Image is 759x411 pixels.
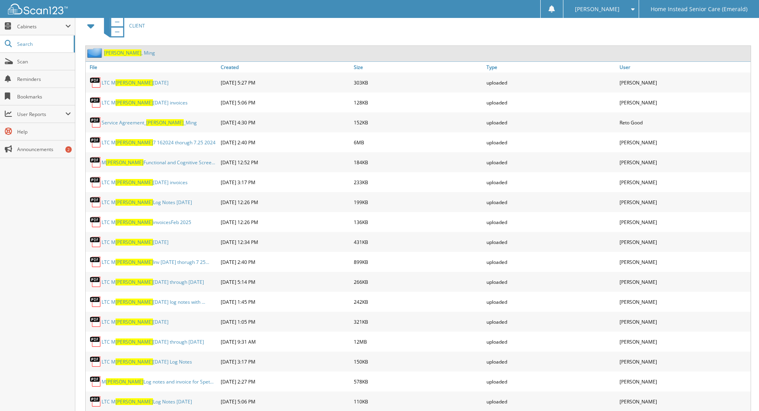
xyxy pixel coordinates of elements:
a: LTC M[PERSON_NAME]Inv [DATE] thorugh 7 25... [102,259,209,265]
div: uploaded [484,254,618,270]
div: [DATE] 2:27 PM [219,374,352,389]
div: 6MB [352,134,485,150]
a: LTC M[PERSON_NAME][DATE] [102,79,169,86]
div: [DATE] 3:17 PM [219,174,352,190]
img: PDF.png [90,96,102,108]
div: uploaded [484,174,618,190]
div: 899KB [352,254,485,270]
div: uploaded [484,294,618,310]
div: [DATE] 12:52 PM [219,154,352,170]
span: User Reports [17,111,65,118]
div: [PERSON_NAME] [618,334,751,350]
div: 12MB [352,334,485,350]
div: Chat Widget [719,373,759,411]
img: PDF.png [90,236,102,248]
span: [PERSON_NAME] [116,179,153,186]
div: [DATE] 2:40 PM [219,254,352,270]
span: [PERSON_NAME] [116,199,153,206]
span: [PERSON_NAME] [116,358,153,365]
div: uploaded [484,214,618,230]
span: [PERSON_NAME] [106,378,143,385]
div: [PERSON_NAME] [618,294,751,310]
span: [PERSON_NAME] [116,279,153,285]
a: LTC M[PERSON_NAME][DATE] log notes with ... [102,299,205,305]
div: [PERSON_NAME] [618,393,751,409]
img: PDF.png [90,296,102,308]
span: [PERSON_NAME] [106,159,143,166]
img: folder2.png [87,48,104,58]
img: scan123-logo-white.svg [8,4,68,14]
div: [PERSON_NAME] [618,374,751,389]
img: PDF.png [90,376,102,387]
div: 233KB [352,174,485,190]
div: uploaded [484,134,618,150]
div: uploaded [484,374,618,389]
img: PDF.png [90,395,102,407]
div: [PERSON_NAME] [618,75,751,90]
span: [PERSON_NAME] [116,219,153,226]
span: [PERSON_NAME] [575,7,620,12]
a: Type [484,62,618,73]
a: Created [219,62,352,73]
img: PDF.png [90,276,102,288]
span: [PERSON_NAME] [116,239,153,246]
div: 128KB [352,94,485,110]
img: PDF.png [90,136,102,148]
div: 431KB [352,234,485,250]
span: [PERSON_NAME] [116,99,153,106]
span: [PERSON_NAME] [116,398,153,405]
div: uploaded [484,274,618,290]
img: PDF.png [90,356,102,368]
img: PDF.png [90,176,102,188]
span: [PERSON_NAME] [146,119,184,126]
div: [DATE] 9:31 AM [219,334,352,350]
div: uploaded [484,393,618,409]
div: [PERSON_NAME] [618,234,751,250]
div: uploaded [484,314,618,330]
span: Announcements [17,146,71,153]
div: [PERSON_NAME] [618,314,751,330]
div: [DATE] 2:40 PM [219,134,352,150]
div: [PERSON_NAME] [618,274,751,290]
div: uploaded [484,334,618,350]
a: CLIENT [99,10,145,41]
div: [DATE] 1:45 PM [219,294,352,310]
a: LTC M[PERSON_NAME][DATE] through [DATE] [102,279,204,285]
div: [PERSON_NAME] [618,174,751,190]
span: Help [17,128,71,135]
div: uploaded [484,194,618,210]
div: [PERSON_NAME] [618,154,751,170]
span: Home Instead Senior Care (Emerald) [651,7,747,12]
span: Scan [17,58,71,65]
div: 136KB [352,214,485,230]
span: [PERSON_NAME] [116,79,153,86]
a: LTC M[PERSON_NAME]Log Notes [DATE] [102,199,192,206]
div: uploaded [484,354,618,370]
a: LTC M[PERSON_NAME][DATE] Log Notes [102,358,192,365]
div: 321KB [352,314,485,330]
span: [PERSON_NAME] [116,299,153,305]
a: LTC M[PERSON_NAME][DATE] [102,319,169,325]
div: [PERSON_NAME] [618,254,751,270]
div: [DATE] 4:30 PM [219,114,352,130]
a: LTC M[PERSON_NAME]Log Notes [DATE] [102,398,192,405]
div: [PERSON_NAME] [618,354,751,370]
span: [PERSON_NAME] [116,338,153,345]
a: LTC M[PERSON_NAME][DATE] invoices [102,179,188,186]
img: PDF.png [90,316,102,328]
div: [PERSON_NAME] [618,134,751,150]
img: PDF.png [90,196,102,208]
div: [DATE] 12:34 PM [219,234,352,250]
div: 110KB [352,393,485,409]
div: [DATE] 5:14 PM [219,274,352,290]
div: 184KB [352,154,485,170]
div: 2 [65,146,72,153]
div: [DATE] 1:05 PM [219,314,352,330]
span: [PERSON_NAME] [116,139,153,146]
div: uploaded [484,75,618,90]
span: Cabinets [17,23,65,30]
div: 199KB [352,194,485,210]
div: [DATE] 5:27 PM [219,75,352,90]
div: [PERSON_NAME] [618,214,751,230]
a: Service Agreement_[PERSON_NAME]_Ming [102,119,197,126]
